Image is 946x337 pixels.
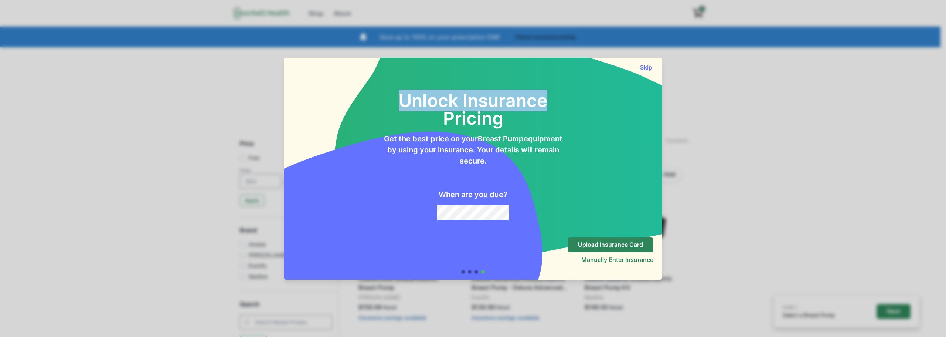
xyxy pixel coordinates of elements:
button: Manually Enter Insurance [581,256,653,263]
h2: When are you due? [439,190,507,199]
h2: Unlock Insurance Pricing [383,74,563,127]
button: Skip [639,64,653,71]
p: Upload Insurance Card [578,241,643,248]
p: Get the best price on your Breast Pump equipment by using your insurance. Your details will remai... [383,133,563,166]
button: Upload Insurance Card [568,237,653,252]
